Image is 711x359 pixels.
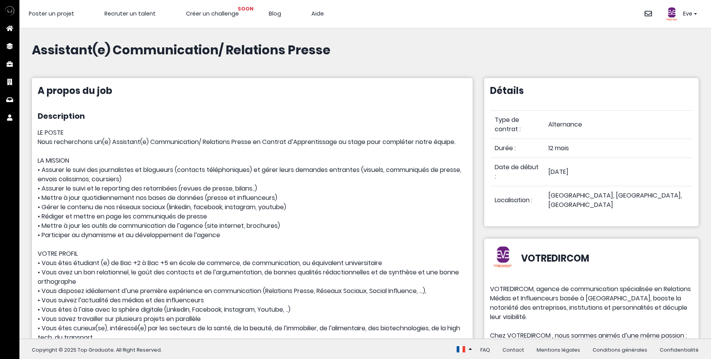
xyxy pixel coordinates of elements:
[32,41,699,59] h1: Assistant(e) Communication/ Relations Presse
[502,347,524,353] a: Contact
[269,10,281,17] a: Blog
[104,10,156,17] a: Recruter un talent
[490,245,515,269] img: VOTREDIRCOM
[490,186,544,215] td: Localisation :
[238,5,254,12] span: SOON
[480,347,490,353] a: FAQ
[38,84,467,98] h2: A propos du job
[544,158,693,186] td: [DATE]
[521,251,589,265] h2: VOTREDIRCOM
[186,10,239,17] a: Créer un challenge
[683,10,692,18] span: Eve
[490,111,544,139] td: Type de contrat :
[593,347,647,353] a: Conditions générales
[544,111,693,139] td: Alternance
[490,158,544,186] td: Date de début :
[38,110,467,122] h3: Description
[537,347,580,353] a: Mentions légales
[5,6,14,16] img: Top Graduate
[490,139,544,158] td: Durée :
[660,347,699,353] a: Confidentialité
[32,346,162,354] span: Copyright © 2025 Top Graduate. All Right Reserved.
[311,10,324,17] a: Aide
[544,186,693,215] td: [GEOGRAPHIC_DATA], [GEOGRAPHIC_DATA], [GEOGRAPHIC_DATA]
[490,84,693,98] h2: Détails
[544,139,693,158] td: 12 mois
[29,10,74,17] a: Poster un projet
[664,6,679,22] img: Eve Leporq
